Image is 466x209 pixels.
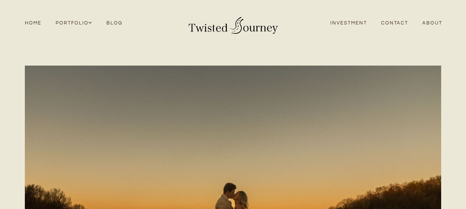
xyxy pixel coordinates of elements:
[18,18,49,28] a: Home
[374,18,415,28] a: Contact
[324,18,374,28] a: Investment
[56,19,93,27] span: Portfolio
[187,11,280,35] img: Twisted Journey
[415,18,449,28] a: About
[49,18,99,28] a: Portfolio
[99,18,129,28] a: Blog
